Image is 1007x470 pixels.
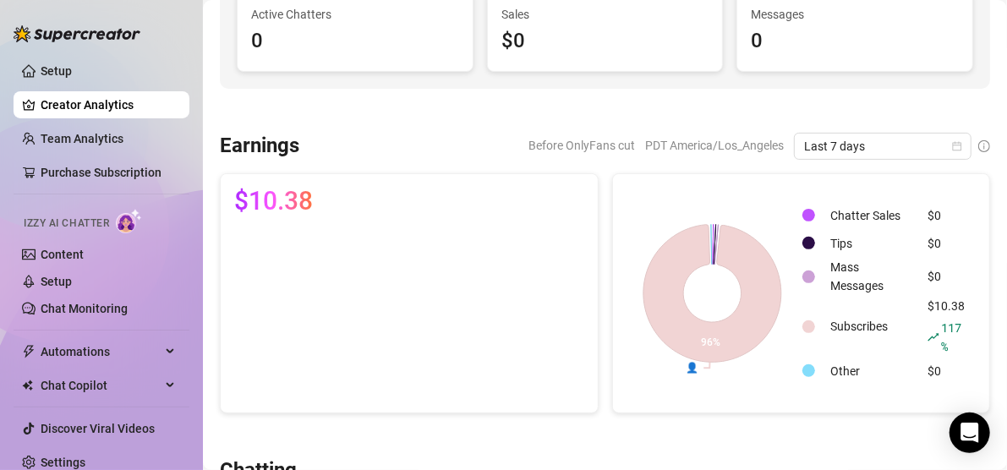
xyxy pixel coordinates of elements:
[978,140,990,152] span: info-circle
[41,422,155,435] a: Discover Viral Videos
[928,206,967,225] div: $0
[804,134,961,159] span: Last 7 days
[928,267,967,286] div: $0
[24,216,109,232] span: Izzy AI Chatter
[41,166,161,179] a: Purchase Subscription
[14,25,140,42] img: logo-BBDzfeDw.svg
[41,275,72,288] a: Setup
[501,25,709,57] div: $0
[41,302,128,315] a: Chat Monitoring
[220,133,299,160] h3: Earnings
[116,209,142,233] img: AI Chatter
[751,5,959,24] span: Messages
[22,345,36,358] span: thunderbolt
[824,202,919,228] td: Chatter Sales
[950,413,990,453] div: Open Intercom Messenger
[928,234,967,253] div: $0
[928,362,967,380] div: $0
[41,248,84,261] a: Content
[686,361,698,374] text: 👤
[41,64,72,78] a: Setup
[501,5,709,24] span: Sales
[824,358,919,384] td: Other
[41,91,176,118] a: Creator Analytics
[41,338,161,365] span: Automations
[952,141,962,151] span: calendar
[751,25,959,57] div: 0
[41,372,161,399] span: Chat Copilot
[941,320,960,354] span: 117 %
[824,258,919,295] td: Mass Messages
[234,188,313,215] span: $10.38
[22,380,33,391] img: Chat Copilot
[928,297,967,356] div: $10.38
[41,456,85,469] a: Settings
[251,25,459,57] div: 0
[645,133,784,158] span: PDT America/Los_Angeles
[824,297,919,356] td: Subscribes
[251,5,459,24] span: Active Chatters
[928,331,939,343] span: rise
[528,133,635,158] span: Before OnlyFans cut
[824,230,919,256] td: Tips
[41,132,123,145] a: Team Analytics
